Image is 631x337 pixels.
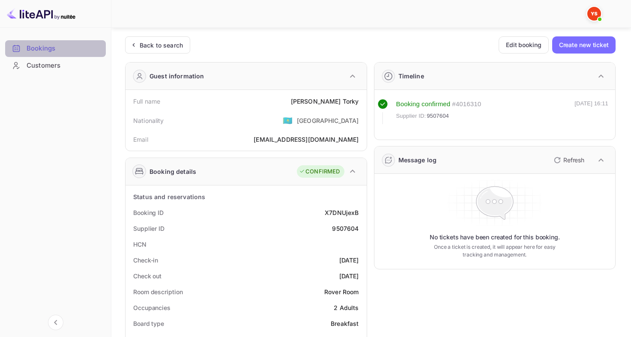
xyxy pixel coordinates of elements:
[133,240,147,249] div: HCN
[150,167,196,176] div: Booking details
[5,57,106,74] div: Customers
[574,99,608,124] div: [DATE] 16:11
[133,319,164,328] div: Board type
[324,287,359,296] div: Rover Room
[552,36,616,54] button: Create new ticket
[150,72,204,81] div: Guest information
[133,271,161,280] div: Check out
[27,61,102,71] div: Customers
[5,40,106,56] a: Bookings
[549,153,588,167] button: Refresh
[7,7,75,21] img: LiteAPI logo
[5,57,106,73] a: Customers
[133,192,205,201] div: Status and reservations
[133,116,164,125] div: Nationality
[133,287,182,296] div: Room description
[587,7,601,21] img: Yandex Support
[396,112,426,120] span: Supplier ID:
[283,113,293,128] span: United States
[133,256,158,265] div: Check-in
[133,97,160,106] div: Full name
[5,40,106,57] div: Bookings
[299,167,340,176] div: CONFIRMED
[563,155,584,164] p: Refresh
[254,135,359,144] div: [EMAIL_ADDRESS][DOMAIN_NAME]
[325,208,359,217] div: X7DNUjexB
[133,224,164,233] div: Supplier ID
[430,243,559,259] p: Once a ticket is created, it will appear here for easy tracking and management.
[339,256,359,265] div: [DATE]
[499,36,549,54] button: Edit booking
[133,208,164,217] div: Booking ID
[291,97,359,106] div: [PERSON_NAME] Torky
[140,41,183,50] div: Back to search
[430,233,560,242] p: No tickets have been created for this booking.
[48,315,63,330] button: Collapse navigation
[297,116,359,125] div: [GEOGRAPHIC_DATA]
[27,44,102,54] div: Bookings
[331,319,359,328] div: Breakfast
[133,135,148,144] div: Email
[398,155,437,164] div: Message log
[334,303,359,312] div: 2 Adults
[398,72,424,81] div: Timeline
[339,271,359,280] div: [DATE]
[332,224,359,233] div: 9507604
[427,112,449,120] span: 9507604
[133,303,170,312] div: Occupancies
[452,99,481,109] div: # 4016310
[396,99,451,109] div: Booking confirmed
